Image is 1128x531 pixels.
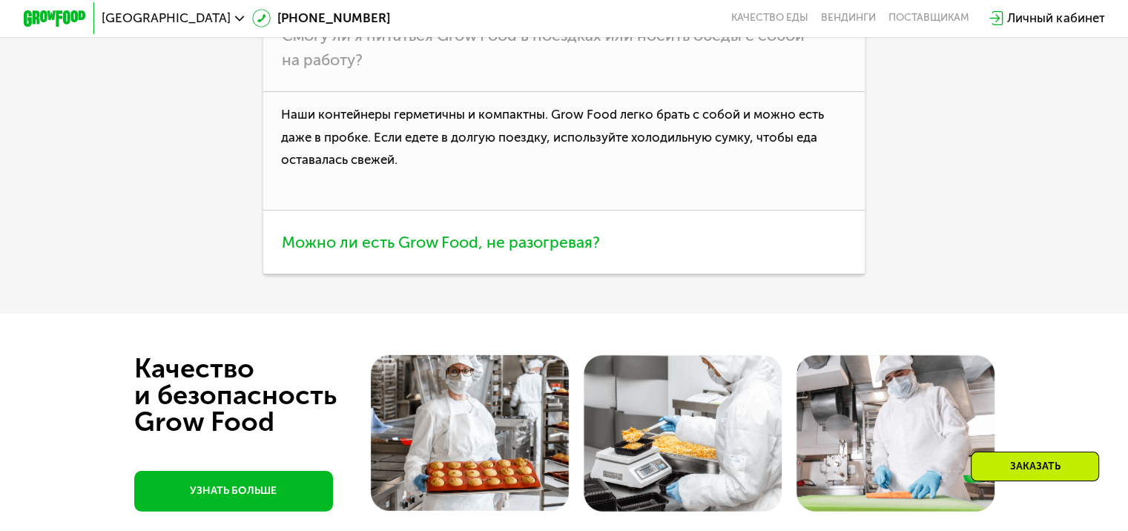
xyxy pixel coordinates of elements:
span: Можно ли есть Grow Food, не разогревая? [282,233,600,251]
div: Качество и безопасность Grow Food [134,355,392,435]
a: Вендинги [821,12,876,24]
a: [PHONE_NUMBER] [252,9,390,27]
a: УЗНАТЬ БОЛЬШЕ [134,471,333,512]
p: Наши контейнеры герметичны и компактны. Grow Food легко брать с собой и можно есть даже в пробке.... [263,92,865,211]
span: [GEOGRAPHIC_DATA] [102,12,231,24]
div: Личный кабинет [1007,9,1104,27]
a: Качество еды [731,12,808,24]
div: Заказать [971,452,1099,481]
div: поставщикам [888,12,969,24]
